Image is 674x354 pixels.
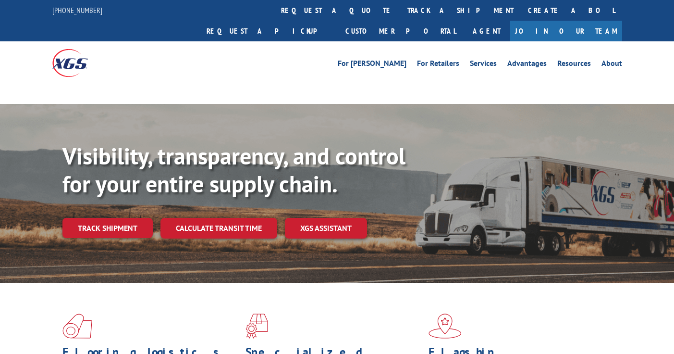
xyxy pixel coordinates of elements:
a: Customer Portal [338,21,463,41]
a: For Retailers [417,60,459,70]
a: For [PERSON_NAME] [338,60,406,70]
b: Visibility, transparency, and control for your entire supply chain. [62,141,405,199]
a: Request a pickup [199,21,338,41]
a: Resources [557,60,591,70]
a: XGS ASSISTANT [285,218,367,239]
a: [PHONE_NUMBER] [52,5,102,15]
a: Join Our Team [510,21,622,41]
a: Calculate transit time [160,218,277,239]
img: xgs-icon-total-supply-chain-intelligence-red [62,314,92,339]
img: xgs-icon-focused-on-flooring-red [245,314,268,339]
a: Agent [463,21,510,41]
a: Track shipment [62,218,153,238]
a: About [601,60,622,70]
img: xgs-icon-flagship-distribution-model-red [429,314,462,339]
a: Advantages [507,60,547,70]
a: Services [470,60,497,70]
